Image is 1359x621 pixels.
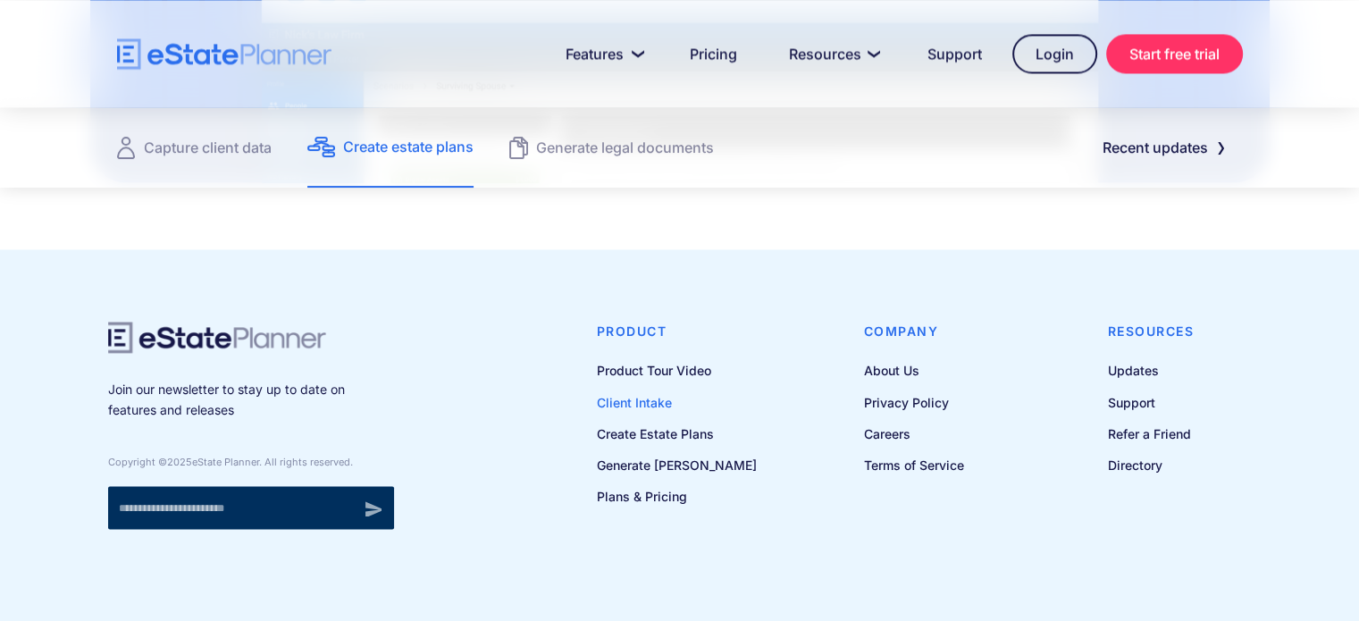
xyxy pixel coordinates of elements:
[1108,423,1195,445] a: Refer a Friend
[864,423,964,445] a: Careers
[597,454,757,476] a: Generate [PERSON_NAME]
[1103,135,1208,160] div: Recent updates
[1012,34,1097,73] a: Login
[864,454,964,476] a: Terms of Service
[108,380,394,420] p: Join our newsletter to stay up to date on features and releases
[343,134,474,159] div: Create estate plans
[108,456,394,468] div: Copyright © eState Planner. All rights reserved.
[167,456,192,468] span: 2025
[117,107,272,188] a: Capture client data
[509,107,714,188] a: Generate legal documents
[668,36,759,71] a: Pricing
[117,38,331,70] a: home
[1108,322,1195,341] h4: Resources
[906,36,1003,71] a: Support
[1081,130,1243,165] a: Recent updates
[597,423,757,445] a: Create Estate Plans
[1108,391,1195,414] a: Support
[864,391,964,414] a: Privacy Policy
[597,485,757,508] a: Plans & Pricing
[1108,359,1195,382] a: Updates
[544,36,659,71] a: Features
[864,322,964,341] h4: Company
[1106,34,1243,73] a: Start free trial
[108,486,394,529] form: Newsletter signup
[597,322,757,341] h4: Product
[144,135,272,160] div: Capture client data
[307,107,474,188] a: Create estate plans
[1108,454,1195,476] a: Directory
[536,135,714,160] div: Generate legal documents
[597,359,757,382] a: Product Tour Video
[768,36,897,71] a: Resources
[597,391,757,414] a: Client Intake
[864,359,964,382] a: About Us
